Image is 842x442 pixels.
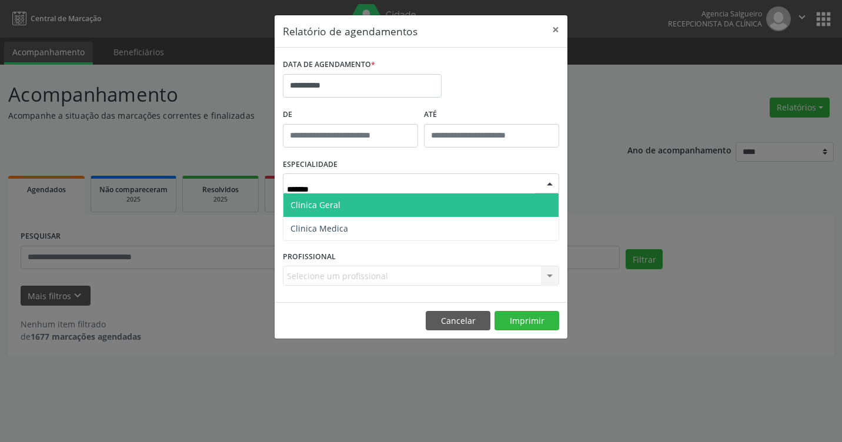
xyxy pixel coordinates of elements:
button: Close [544,15,567,44]
label: PROFISSIONAL [283,247,336,266]
label: De [283,106,418,124]
span: Clinica Geral [290,199,340,210]
button: Cancelar [426,311,490,331]
label: ATÉ [424,106,559,124]
button: Imprimir [494,311,559,331]
span: Clinica Medica [290,223,348,234]
h5: Relatório de agendamentos [283,24,417,39]
label: ESPECIALIDADE [283,156,338,174]
label: DATA DE AGENDAMENTO [283,56,375,74]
